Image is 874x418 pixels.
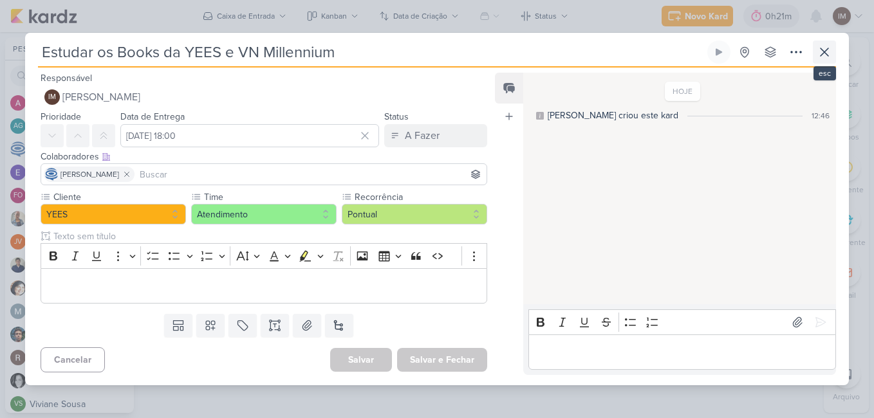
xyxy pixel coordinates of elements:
div: 12:46 [812,110,830,122]
div: Ligar relógio [714,47,724,57]
div: A Fazer [405,128,440,143]
label: Data de Entrega [120,111,185,122]
button: IM [PERSON_NAME] [41,86,487,109]
button: A Fazer [384,124,487,147]
button: Atendimento [191,204,337,224]
label: Responsável [41,73,92,84]
div: Colaboradores [41,150,487,163]
label: Cliente [52,190,186,204]
input: Buscar [137,167,484,182]
input: Texto sem título [51,230,487,243]
label: Status [384,111,409,122]
div: Editor toolbar [528,309,836,334]
button: Cancelar [41,347,105,372]
button: Pontual [342,204,487,224]
label: Prioridade [41,111,81,122]
span: [PERSON_NAME] [62,89,140,105]
div: Editor toolbar [41,243,487,268]
img: Caroline Traven De Andrade [45,168,58,181]
label: Time [203,190,337,204]
input: Select a date [120,124,379,147]
span: [PERSON_NAME] [60,168,119,180]
div: esc [814,66,836,80]
input: Kard Sem Título [38,41,705,64]
div: [PERSON_NAME] criou este kard [548,109,678,122]
div: Editor editing area: main [528,334,836,370]
button: YEES [41,204,186,224]
p: IM [48,94,56,101]
div: Editor editing area: main [41,268,487,304]
label: Recorrência [353,190,487,204]
div: Isabella Machado Guimarães [44,89,60,105]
